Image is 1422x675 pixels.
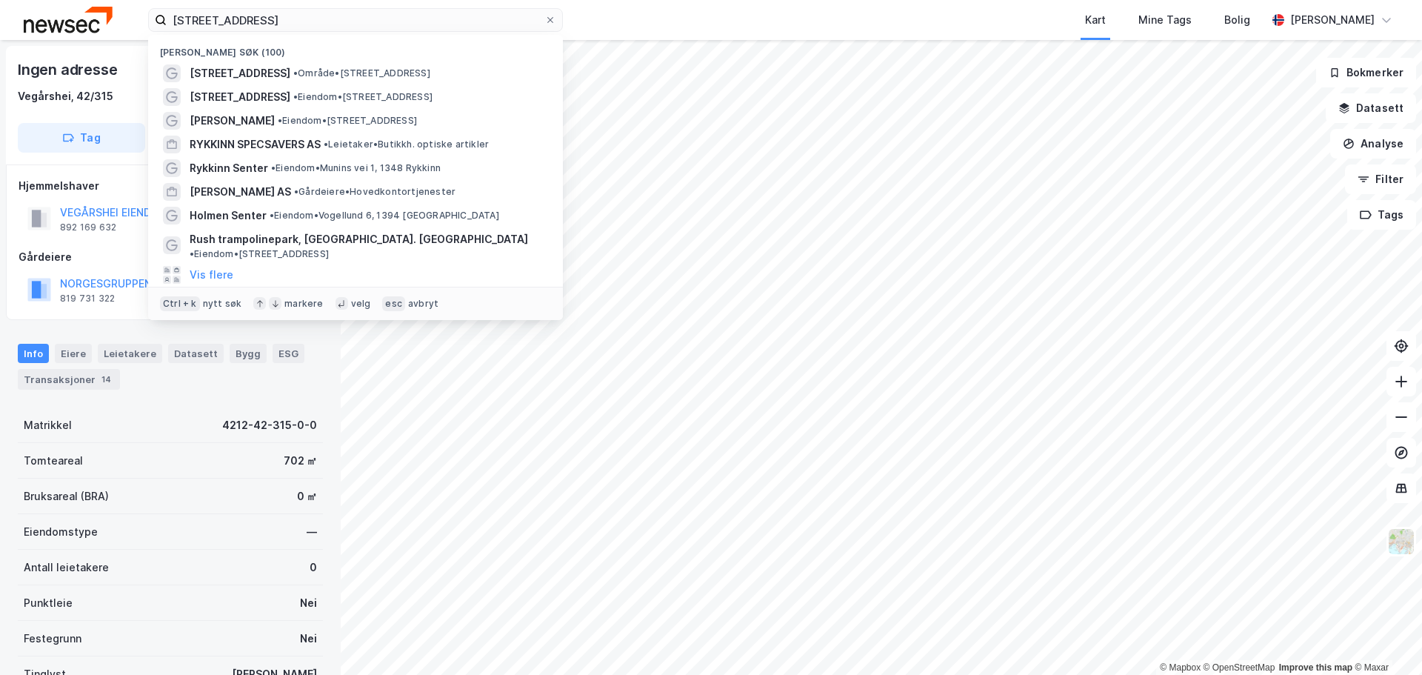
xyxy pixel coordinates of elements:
div: 0 [310,559,317,576]
div: Datasett [168,344,224,363]
div: Leietakere [98,344,162,363]
div: Bolig [1224,11,1250,29]
div: Kart [1085,11,1106,29]
div: Antall leietakere [24,559,109,576]
div: ESG [273,344,304,363]
div: Punktleie [24,594,73,612]
input: Søk på adresse, matrikkel, gårdeiere, leietakere eller personer [167,9,544,31]
div: markere [284,298,323,310]
span: Eiendom • [STREET_ADDRESS] [190,248,329,260]
div: [PERSON_NAME] søk (100) [148,35,563,61]
span: • [294,186,298,197]
div: 4212-42-315-0-0 [222,416,317,434]
span: [STREET_ADDRESS] [190,88,290,106]
span: Gårdeiere • Hovedkontortjenester [294,186,455,198]
div: Eiendomstype [24,523,98,541]
div: Gårdeiere [19,248,322,266]
span: [STREET_ADDRESS] [190,64,290,82]
span: • [271,162,276,173]
span: • [324,139,328,150]
div: Festegrunn [24,630,81,648]
span: Eiendom • [STREET_ADDRESS] [293,91,433,103]
span: • [270,210,274,221]
span: Holmen Senter [190,207,267,225]
div: Bruksareal (BRA) [24,488,109,505]
div: Tomteareal [24,452,83,470]
div: 819 731 322 [60,293,115,305]
div: Hjemmelshaver [19,177,322,195]
div: — [307,523,317,541]
span: RYKKINN SPECSAVERS AS [190,136,321,153]
span: Eiendom • Vogellund 6, 1394 [GEOGRAPHIC_DATA] [270,210,499,222]
div: esc [382,296,405,311]
div: Ingen adresse [18,58,120,82]
div: Nei [300,594,317,612]
div: Transaksjoner [18,369,120,390]
img: Z [1387,528,1415,556]
span: • [293,91,298,102]
span: Rykkinn Senter [190,159,268,177]
img: newsec-logo.f6e21ccffca1b3a03d2d.png [24,7,113,33]
div: nytt søk [203,298,242,310]
div: 702 ㎡ [284,452,317,470]
div: [PERSON_NAME] [1290,11,1375,29]
div: avbryt [408,298,438,310]
div: 0 ㎡ [297,488,317,505]
span: • [190,248,194,259]
a: Improve this map [1279,662,1352,673]
span: • [293,67,298,79]
button: Vis flere [190,266,233,284]
div: Eiere [55,344,92,363]
a: OpenStreetMap [1204,662,1275,673]
button: Filter [1345,164,1416,194]
button: Analyse [1330,129,1416,159]
span: Område • [STREET_ADDRESS] [293,67,430,79]
span: Eiendom • Munins vei 1, 1348 Rykkinn [271,162,441,174]
button: Datasett [1326,93,1416,123]
div: 892 169 632 [60,222,116,233]
div: Bygg [230,344,267,363]
button: Bokmerker [1316,58,1416,87]
div: Info [18,344,49,363]
div: Nei [300,630,317,648]
div: Matrikkel [24,416,72,434]
div: Vegårshei, 42/315 [18,87,113,105]
div: 14 [99,372,114,387]
span: • [278,115,282,126]
span: Eiendom • [STREET_ADDRESS] [278,115,417,127]
iframe: Chat Widget [1348,604,1422,675]
div: Ctrl + k [160,296,200,311]
span: Rush trampolinepark, [GEOGRAPHIC_DATA]. [GEOGRAPHIC_DATA] [190,230,528,248]
button: Tags [1347,200,1416,230]
span: Leietaker • Butikkh. optiske artikler [324,139,489,150]
span: [PERSON_NAME] AS [190,183,291,201]
button: Tag [18,123,145,153]
a: Mapbox [1160,662,1201,673]
div: velg [351,298,371,310]
div: Mine Tags [1138,11,1192,29]
span: [PERSON_NAME] [190,112,275,130]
